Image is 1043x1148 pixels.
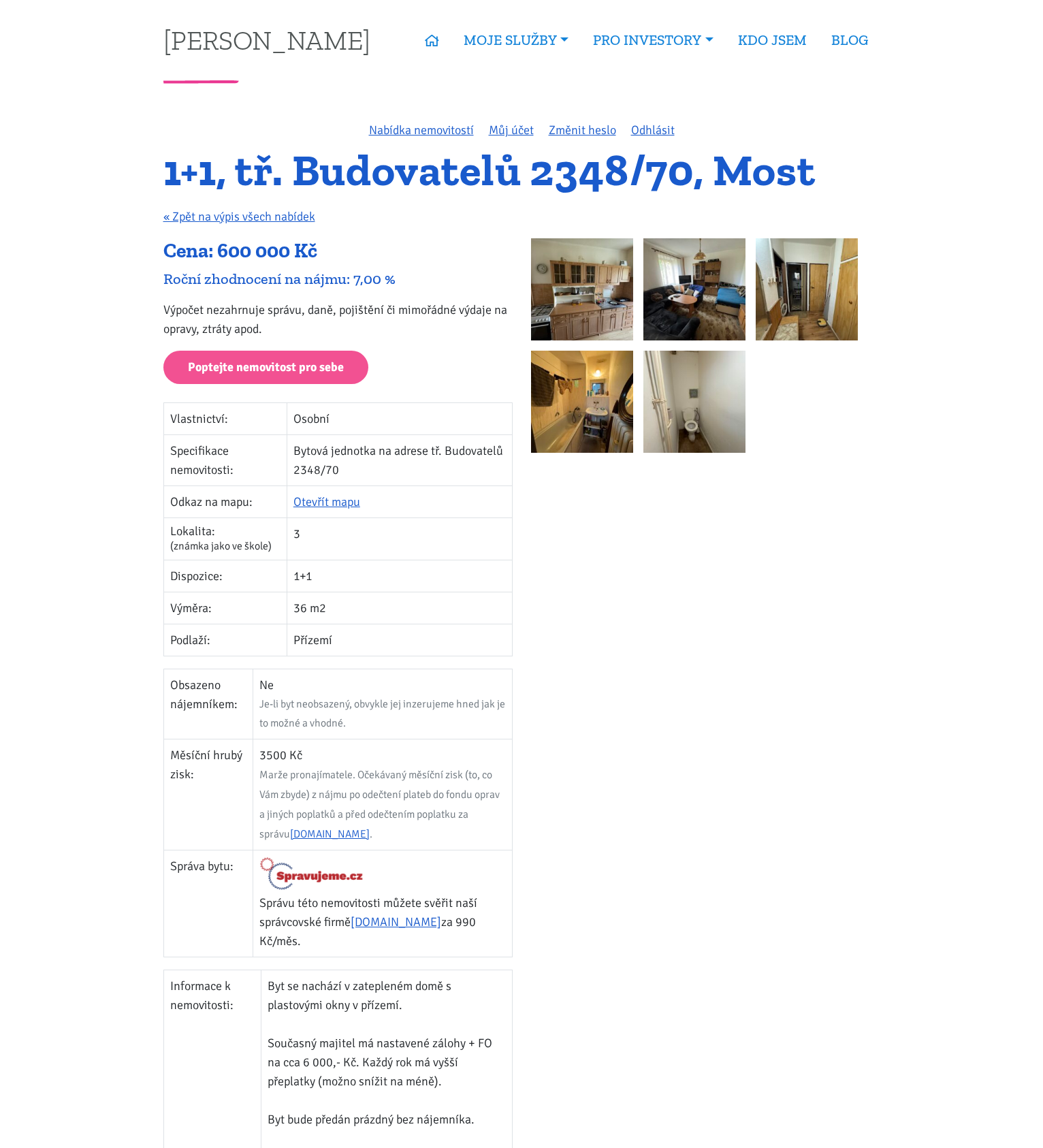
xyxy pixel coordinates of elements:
[293,494,360,509] a: Otevřít mapu
[259,857,364,891] img: Logo Spravujeme.cz
[287,624,512,656] td: Přízemí
[163,592,287,624] td: Výměra:
[451,25,581,56] a: MOJE SLUŽBY
[163,850,253,957] td: Správa bytu:
[163,351,368,384] a: Poptejte nemovitost pro sebe
[163,434,287,485] td: Specifikace nemovitosti:
[369,123,474,138] a: Nabídka nemovitostí
[163,27,370,53] a: [PERSON_NAME]
[163,669,253,739] td: Obsazeno nájemníkem:
[259,893,505,951] p: Správu této nemovitosti můžete svěřit naší správcovské firmě za 990 Kč/měs.
[287,592,512,624] td: 36 m2
[163,300,513,338] p: Výpočet nezahrnuje správu, daně, pojištění či mimořádné výdaje na opravy, ztráty apod.
[163,739,253,850] td: Měsíční hrubý zisk:
[549,123,616,138] a: Změnit heslo
[351,914,441,929] a: [DOMAIN_NAME]
[489,123,534,138] a: Můj účet
[163,402,287,434] td: Vlastnictví:
[287,560,512,592] td: 1+1
[631,123,675,138] a: Odhlásit
[287,402,512,434] td: Osobní
[163,238,513,264] div: Cena: 600 000 Kč
[819,25,880,56] a: BLOG
[163,560,287,592] td: Dispozice:
[259,695,505,733] div: Je-li byt neobsazený, obvykle jej inzerujeme hned jak je to možné a vhodné.
[163,152,880,189] h1: 1+1, tř. Budovatelů 2348/70, Most
[287,434,512,485] td: Bytová jednotka na adrese tř. Budovatelů 2348/70
[726,25,819,56] a: KDO JSEM
[287,517,512,560] td: 3
[170,539,272,553] span: (známka jako ve škole)
[253,739,512,850] td: 3500 Kč
[163,485,287,517] td: Odkaz na mapu:
[163,517,287,560] td: Lokalita:
[581,25,725,56] a: PRO INVESTORY
[163,270,513,288] div: Roční zhodnocení na nájmu: 7,00 %
[259,768,500,841] span: Marže pronajímatele. Očekávaný měsíční zisk (to, co Vám zbyde) z nájmu po odečtení plateb do fond...
[163,209,315,224] a: « Zpět na výpis všech nabídek
[163,624,287,656] td: Podlaží:
[253,669,512,739] td: Ne
[290,827,370,841] a: [DOMAIN_NAME]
